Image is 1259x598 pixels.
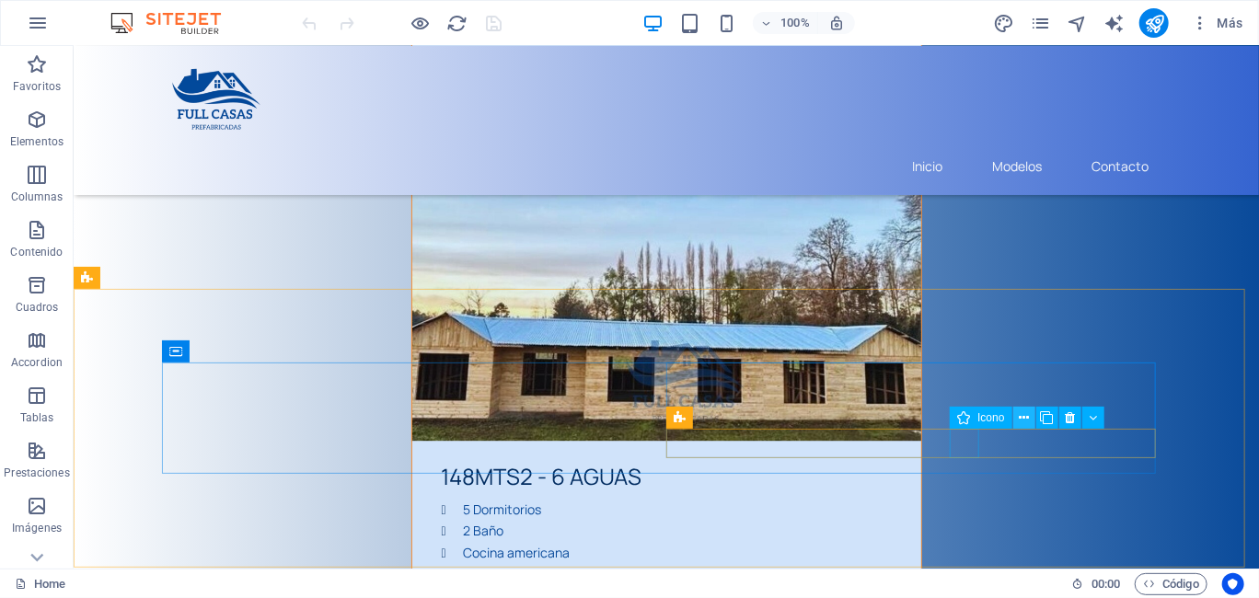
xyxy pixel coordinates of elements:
[20,410,54,425] p: Tablas
[447,13,468,34] i: Volver a cargar página
[1066,12,1088,34] button: navigator
[106,12,244,34] img: Editor Logo
[1072,573,1121,595] h6: Tiempo de la sesión
[11,355,63,370] p: Accordion
[1103,12,1125,34] button: text_generator
[780,12,810,34] h6: 100%
[1030,13,1051,34] i: Páginas (Ctrl+Alt+S)
[1184,8,1251,38] button: Más
[1029,12,1051,34] button: pages
[753,12,818,34] button: 100%
[1092,573,1120,595] span: 00 00
[1222,573,1244,595] button: Usercentrics
[446,12,468,34] button: reload
[16,300,59,315] p: Cuadros
[1144,13,1165,34] i: Publicar
[993,13,1014,34] i: Diseño (Ctrl+Alt+Y)
[410,12,432,34] button: Haz clic para salir del modo de previsualización y seguir editando
[1135,573,1207,595] button: Código
[4,466,69,480] p: Prestaciones
[828,15,845,31] i: Al redimensionar, ajustar el nivel de zoom automáticamente para ajustarse al dispositivo elegido.
[1191,14,1243,32] span: Más
[10,134,64,149] p: Elementos
[1104,577,1107,591] span: :
[15,573,65,595] a: Haz clic para cancelar la selección y doble clic para abrir páginas
[11,190,64,204] p: Columnas
[10,245,63,259] p: Contenido
[1103,13,1125,34] i: AI Writer
[1067,13,1088,34] i: Navegador
[1139,8,1169,38] button: publish
[13,79,61,94] p: Favoritos
[977,412,1004,423] span: Icono
[1143,573,1199,595] span: Código
[992,12,1014,34] button: design
[12,521,62,535] p: Imágenes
